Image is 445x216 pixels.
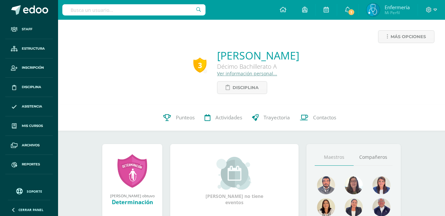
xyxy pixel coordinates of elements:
a: Ver información personal... [217,70,277,77]
span: Mi Perfil [385,10,410,15]
span: Actividades [215,114,242,121]
span: Trayectoria [264,114,290,121]
img: a4871f238fc6f9e1d7ed418e21754428.png [345,176,363,194]
img: aa4f30ea005d28cfb9f9341ec9462115.png [366,3,380,16]
a: Soporte [8,186,50,195]
a: [PERSON_NAME] [217,48,299,62]
div: [PERSON_NAME] no tiene eventos [202,157,268,205]
a: Actividades [200,105,247,131]
span: Estructura [22,46,45,51]
div: 3 [193,58,207,73]
div: [PERSON_NAME] obtuvo [109,193,156,198]
span: Enfermería [385,4,410,11]
a: Maestros [315,149,354,166]
a: Compañeros [354,149,393,166]
span: Archivos [22,143,40,148]
span: Punteos [176,114,195,121]
span: Más opciones [391,31,426,43]
img: aefa6dbabf641819c41d1760b7b82962.png [372,176,391,194]
a: Asistencia [5,97,53,116]
span: Mis cursos [22,123,43,129]
a: Contactos [295,105,341,131]
a: Trayectoria [247,105,295,131]
div: Determinación [109,198,156,206]
span: Disciplina [233,82,259,94]
a: Archivos [5,136,53,155]
span: Soporte [27,189,42,194]
a: Disciplina [217,81,267,94]
a: Inscripción [5,59,53,78]
div: Décimo Bachillerato A [217,62,299,70]
span: 1 [348,9,355,16]
a: Punteos [158,105,200,131]
span: Staff [22,27,32,32]
img: event_small.png [216,157,252,190]
a: Estructura [5,39,53,59]
a: Staff [5,20,53,39]
a: Más opciones [378,30,434,43]
span: Cerrar panel [18,207,44,212]
span: Inscripción [22,65,44,70]
img: bd51737d0f7db0a37ff170fbd9075162.png [317,176,335,194]
input: Busca un usuario... [62,4,206,15]
span: Disciplina [22,84,41,90]
a: Reportes [5,155,53,174]
span: Reportes [22,162,40,167]
a: Disciplina [5,78,53,97]
a: Mis cursos [5,116,53,136]
span: Contactos [313,114,336,121]
span: Asistencia [22,104,42,109]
